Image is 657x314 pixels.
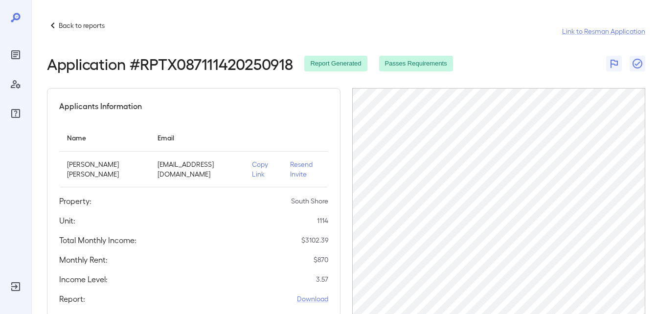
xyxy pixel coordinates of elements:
[314,255,328,265] p: $ 870
[59,124,328,187] table: simple table
[59,234,136,246] h5: Total Monthly Income:
[59,273,108,285] h5: Income Level:
[317,216,328,225] p: 1114
[67,159,142,179] p: [PERSON_NAME] [PERSON_NAME]
[630,56,645,71] button: Close Report
[59,215,75,226] h5: Unit:
[8,47,23,63] div: Reports
[252,159,274,179] p: Copy Link
[290,159,320,179] p: Resend Invite
[59,195,91,207] h5: Property:
[301,235,328,245] p: $ 3102.39
[8,106,23,121] div: FAQ
[59,124,150,152] th: Name
[47,55,293,72] h2: Application # RPTX087111420250918
[8,279,23,294] div: Log Out
[59,293,85,305] h5: Report:
[59,100,142,112] h5: Applicants Information
[316,274,328,284] p: 3.57
[8,76,23,92] div: Manage Users
[59,21,105,30] p: Back to reports
[150,124,244,152] th: Email
[291,196,328,206] p: South Shore
[158,159,236,179] p: [EMAIL_ADDRESS][DOMAIN_NAME]
[59,254,108,266] h5: Monthly Rent:
[562,26,645,36] a: Link to Resman Application
[297,294,328,304] a: Download
[379,59,453,68] span: Passes Requirements
[606,56,622,71] button: Flag Report
[304,59,367,68] span: Report Generated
